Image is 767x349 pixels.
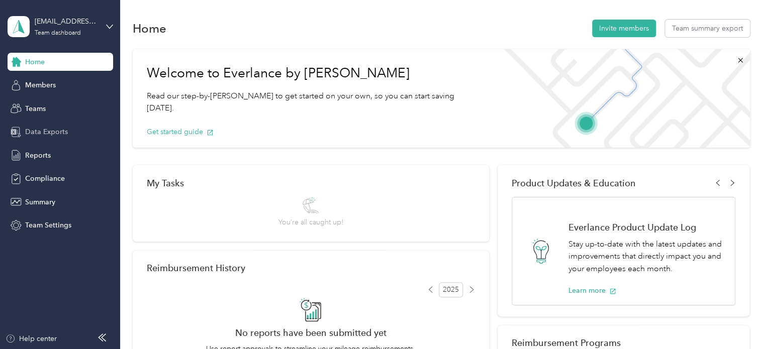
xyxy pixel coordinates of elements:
[147,178,475,188] div: My Tasks
[278,217,343,227] span: You’re all caught up!
[25,57,45,67] span: Home
[25,173,65,184] span: Compliance
[6,333,57,344] button: Help center
[665,20,750,37] button: Team summary export
[25,150,51,161] span: Reports
[568,285,616,296] button: Learn more
[133,23,166,34] h1: Home
[512,178,636,188] span: Product Updates & Education
[592,20,656,37] button: Invite members
[512,337,735,348] h2: Reimbursement Programs
[147,263,245,273] h2: Reimbursement History
[25,197,55,207] span: Summary
[568,222,724,232] h1: Everlance Product Update Log
[35,30,81,36] div: Team dashboard
[711,293,767,349] iframe: Everlance-gr Chat Button Frame
[25,127,68,137] span: Data Exports
[147,90,481,114] p: Read our step-by-[PERSON_NAME] to get started on your own, so you can start saving [DATE].
[35,16,98,27] div: [EMAIL_ADDRESS][DOMAIN_NAME]
[147,65,481,81] h1: Welcome to Everlance by [PERSON_NAME]
[568,238,724,275] p: Stay up-to-date with the latest updates and improvements that directly impact you and your employ...
[25,220,71,230] span: Team Settings
[25,80,56,90] span: Members
[439,282,463,297] span: 2025
[147,327,475,338] h2: No reports have been submitted yet
[25,103,46,114] span: Teams
[494,49,749,148] img: Welcome to everlance
[147,127,214,137] button: Get started guide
